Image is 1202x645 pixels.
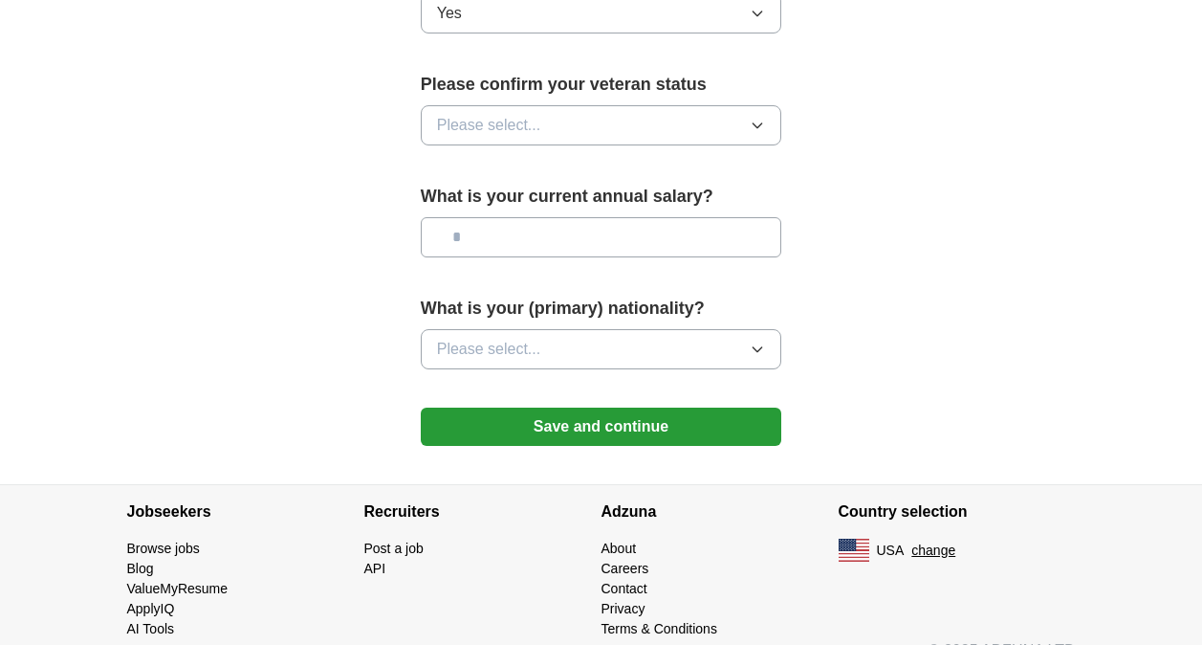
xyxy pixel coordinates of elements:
[421,72,782,98] label: Please confirm your veteran status
[421,184,782,210] label: What is your current annual salary?
[127,621,175,636] a: AI Tools
[421,408,782,446] button: Save and continue
[601,541,637,556] a: About
[127,581,229,596] a: ValueMyResume
[437,338,541,361] span: Please select...
[601,581,647,596] a: Contact
[839,539,869,562] img: US flag
[839,485,1076,539] h4: Country selection
[911,541,955,561] button: change
[437,2,462,25] span: Yes
[421,105,782,145] button: Please select...
[877,541,905,561] span: USA
[127,601,175,616] a: ApplyIQ
[601,601,645,616] a: Privacy
[421,296,782,322] label: What is your (primary) nationality?
[364,561,386,576] a: API
[127,561,154,576] a: Blog
[127,541,200,556] a: Browse jobs
[437,114,541,137] span: Please select...
[601,621,717,636] a: Terms & Conditions
[421,329,782,369] button: Please select...
[364,541,424,556] a: Post a job
[601,561,649,576] a: Careers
